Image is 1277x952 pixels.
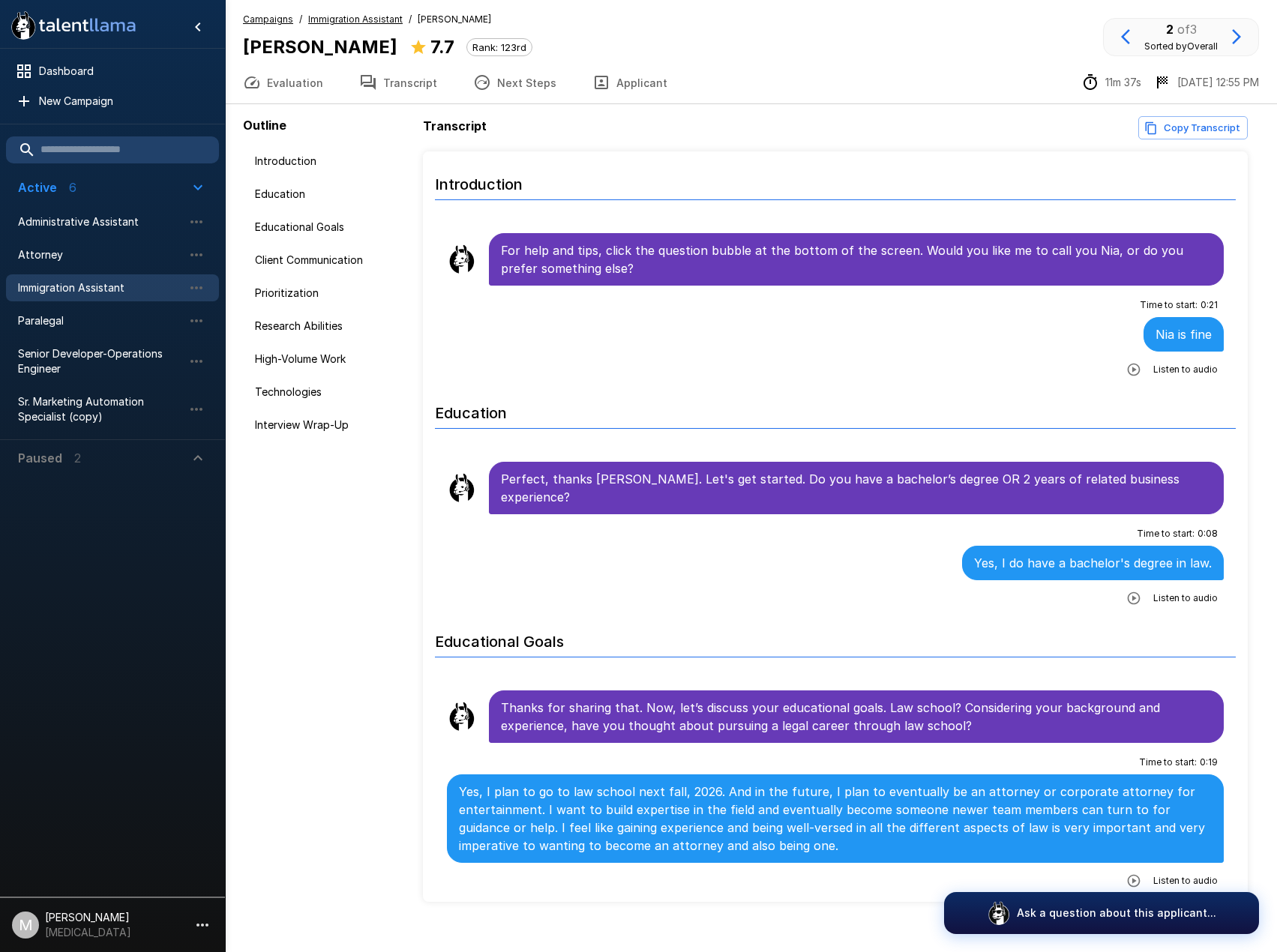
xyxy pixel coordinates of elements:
[1017,906,1216,921] p: Ask a question about this applicant...
[435,900,1236,940] h6: Client Communication
[1153,362,1218,377] span: Listen to audio
[459,783,1212,855] p: Yes, I plan to go to law school next fall, 2026. And in the future, I plan to eventually be an at...
[243,247,417,274] div: Client Communication
[255,220,405,235] span: Educational Goals
[501,470,1212,506] p: Perfect, thanks [PERSON_NAME]. Let's get started. Do you have a bachelor’s degree OR 2 years of r...
[1138,116,1248,139] button: Copy transcript
[467,41,532,53] span: Rank: 123rd
[574,61,685,103] button: Applicant
[418,12,491,27] span: [PERSON_NAME]
[243,379,417,406] div: Technologies
[308,13,403,25] u: Immigration Assistant
[974,554,1212,572] p: Yes, I do have a bachelor's degree in law.
[1137,526,1195,541] span: Time to start :
[944,892,1259,934] button: Ask a question about this applicant...
[255,154,405,169] span: Introduction
[341,61,455,103] button: Transcript
[255,253,405,268] span: Client Communication
[1105,75,1141,90] p: 11m 37s
[243,118,286,133] b: Outline
[455,61,574,103] button: Next Steps
[243,148,417,175] div: Introduction
[435,618,1236,657] h6: Educational Goals
[1144,40,1218,52] span: Sorted by Overall
[430,36,454,58] b: 7.7
[1200,755,1218,770] span: 0 : 19
[243,214,417,241] div: Educational Goals
[447,244,477,274] img: llama_clean.png
[1198,526,1218,541] span: 0 : 08
[1156,325,1212,343] p: Nia is fine
[225,61,341,103] button: Evaluation
[1153,591,1218,606] span: Listen to audio
[1166,22,1174,37] b: 2
[447,702,477,732] img: llama_clean.png
[243,346,417,373] div: High-Volume Work
[299,12,302,27] span: /
[435,389,1236,429] h6: Education
[243,181,417,208] div: Education
[243,36,397,58] b: [PERSON_NAME]
[255,187,405,202] span: Education
[423,118,487,133] b: Transcript
[501,699,1212,735] p: Thanks for sharing that. Now, let’s discuss your educational goals. Law school? Considering your ...
[1153,73,1259,91] div: The date and time when the interview was completed
[255,418,405,433] span: Interview Wrap-Up
[243,412,417,439] div: Interview Wrap-Up
[501,241,1212,277] p: For help and tips, click the question bubble at the bottom of the screen. Would you like me to ca...
[243,313,417,340] div: Research Abilities
[255,352,405,367] span: High-Volume Work
[1177,75,1259,90] p: [DATE] 12:55 PM
[447,473,477,503] img: llama_clean.png
[255,385,405,400] span: Technologies
[1140,298,1198,313] span: Time to start :
[1139,755,1197,770] span: Time to start :
[255,319,405,334] span: Research Abilities
[435,160,1236,200] h6: Introduction
[1153,873,1218,888] span: Listen to audio
[243,13,293,25] u: Campaigns
[243,280,417,307] div: Prioritization
[409,12,412,27] span: /
[987,901,1011,925] img: logo_glasses@2x.png
[255,286,405,301] span: Prioritization
[1177,22,1197,37] span: of 3
[1081,73,1141,91] div: The time between starting and completing the interview
[1201,298,1218,313] span: 0 : 21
